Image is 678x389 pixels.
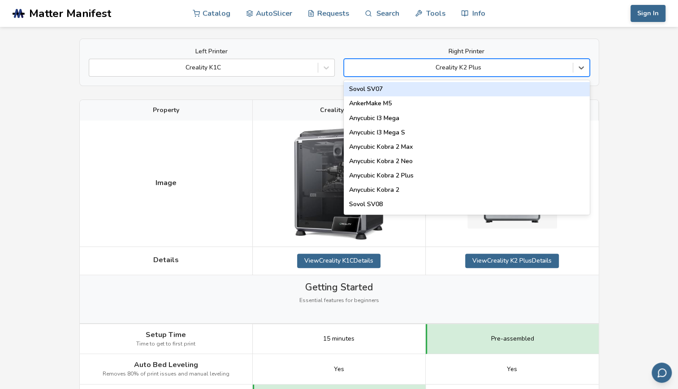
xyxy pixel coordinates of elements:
[305,282,373,293] span: Getting Started
[299,298,379,304] span: Essential features for beginners
[153,107,179,114] span: Property
[297,254,380,268] a: ViewCreality K1CDetails
[155,179,177,187] span: Image
[29,7,111,20] span: Matter Manifest
[103,371,229,377] span: Removes 80% of print issues and manual leveling
[136,341,195,347] span: Time to get to first print
[344,48,590,55] label: Right Printer
[349,64,350,71] input: Creality K2 PlusSovol SV07AnkerMake M5Anycubic I3 MegaAnycubic I3 Mega SAnycubic Kobra 2 MaxAnycu...
[320,107,358,114] span: Creality K1C
[652,363,672,383] button: Send feedback via email
[491,335,534,342] span: Pre-assembled
[94,64,95,71] input: Creality K1C
[344,82,590,96] div: Sovol SV07
[344,125,590,140] div: Anycubic I3 Mega S
[294,127,384,240] img: Creality K1C
[344,169,590,183] div: Anycubic Kobra 2 Plus
[630,5,665,22] button: Sign In
[134,361,198,369] span: Auto Bed Leveling
[344,212,590,226] div: Creality Hi
[89,48,335,55] label: Left Printer
[344,111,590,125] div: Anycubic I3 Mega
[344,197,590,212] div: Sovol SV08
[465,254,559,268] a: ViewCreality K2 PlusDetails
[146,331,186,339] span: Setup Time
[344,140,590,154] div: Anycubic Kobra 2 Max
[507,366,517,373] span: Yes
[153,256,179,264] span: Details
[344,96,590,111] div: AnkerMake M5
[344,154,590,169] div: Anycubic Kobra 2 Neo
[323,335,354,342] span: 15 minutes
[334,366,344,373] span: Yes
[344,183,590,197] div: Anycubic Kobra 2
